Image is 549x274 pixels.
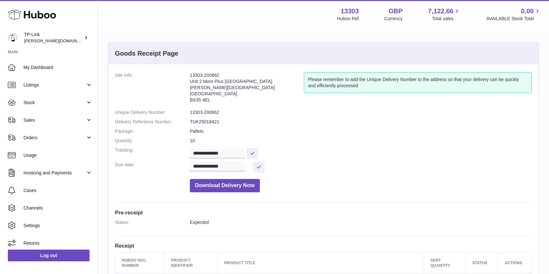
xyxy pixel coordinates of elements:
button: Download Delivery Note [190,179,260,192]
span: Orders [23,135,86,141]
div: Please remember to add the Unique Delivery Number to the address so that your delivery can be qui... [304,72,532,93]
strong: 13303 [341,7,359,16]
dt: Due date: [115,162,190,172]
dd: Pallets [190,128,532,134]
dd: 10 [190,138,532,144]
th: Product title [218,253,424,273]
span: AVAILABLE Stock Total [486,16,541,22]
h3: Goods Receipt Page [115,49,178,58]
dd: TUK25018421 [190,119,532,125]
h3: Receipt [115,242,532,249]
dt: Site Info: [115,72,190,106]
dd: Expected [190,219,532,226]
div: Huboo Ref [337,16,359,22]
a: Log out [8,250,90,261]
span: Channels [23,205,92,211]
div: Currency [384,16,403,22]
th: Huboo SKU Number [115,253,164,273]
strong: GBP [388,7,402,16]
div: TP-Link [24,32,83,44]
span: Listings [23,82,86,88]
address: 13303-200662 Unit 2 More Plus [GEOGRAPHIC_DATA] [PERSON_NAME][GEOGRAPHIC_DATA] [GEOGRAPHIC_DATA] ... [190,72,304,106]
span: My Dashboard [23,64,92,71]
th: Product Identifier [164,253,218,273]
th: Sent Quantity [424,253,466,273]
dt: Delivery Reference Number: [115,119,190,125]
dt: Status: [115,219,190,226]
a: 0.00 AVAILABLE Stock Total [486,7,541,22]
span: Stock [23,100,86,106]
span: [PERSON_NAME][DOMAIN_NAME][EMAIL_ADDRESS][DOMAIN_NAME] [24,38,164,43]
span: Returns [23,240,92,246]
dt: Unique Delivery Number: [115,109,190,116]
span: Invoicing and Payments [23,170,86,176]
dt: Package: [115,128,190,134]
dt: Tracking: [115,147,190,158]
dt: Quantity: [115,138,190,144]
th: Actions [498,253,531,273]
span: 7,122.66 [428,7,454,16]
span: Settings [23,223,92,229]
dd: 13303-200662 [190,109,532,116]
span: Total sales [432,16,461,22]
span: Cases [23,187,92,194]
img: susie.li@tp-link.com [8,33,18,43]
h3: Pre-receipt [115,209,532,216]
span: Sales [23,117,86,123]
span: 0.00 [521,7,534,16]
th: Status [466,253,498,273]
a: 7,122.66 Total sales [428,7,461,22]
span: Usage [23,152,92,158]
